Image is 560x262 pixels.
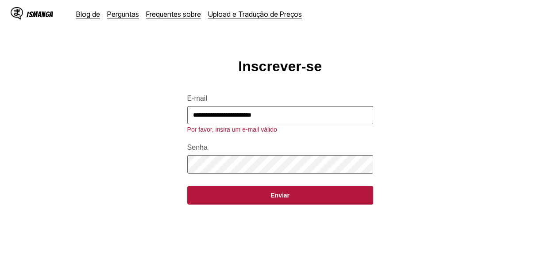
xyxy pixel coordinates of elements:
font: Por favor, insira um e-mail válido [187,126,277,133]
a: Perguntas [107,10,139,19]
img: Logotipo IsManga [11,7,23,19]
font: IsManga [27,10,53,19]
a: Blog de [76,10,100,19]
a: Frequentes sobre [146,10,201,19]
a: Upload e Tradução de Preços [208,10,302,19]
font: Senha [187,144,208,151]
font: Enviar [270,192,290,199]
button: Enviar [187,186,373,205]
a: Logotipo IsMangaIsManga [11,7,69,21]
font: E-mail [187,95,207,102]
font: Inscrever-se [238,58,322,74]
